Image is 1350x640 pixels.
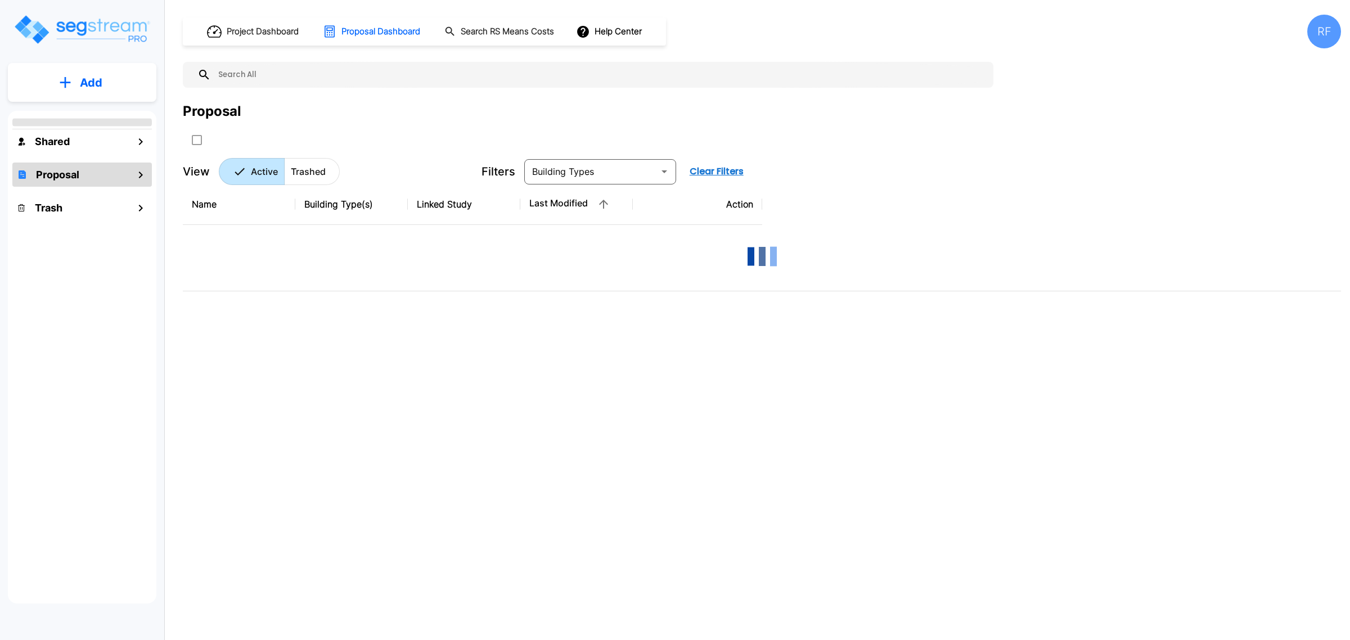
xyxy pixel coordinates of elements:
[202,19,305,44] button: Project Dashboard
[528,164,654,179] input: Building Types
[183,163,210,180] p: View
[633,184,762,225] th: Action
[8,66,156,99] button: Add
[211,62,988,88] input: Search All
[440,21,560,43] button: Search RS Means Costs
[284,158,340,185] button: Trashed
[80,74,102,91] p: Add
[251,165,278,178] p: Active
[186,129,208,151] button: SelectAll
[318,20,426,43] button: Proposal Dashboard
[656,164,672,179] button: Open
[520,184,633,225] th: Last Modified
[13,13,151,46] img: Logo
[219,158,340,185] div: Platform
[291,165,326,178] p: Trashed
[481,163,515,180] p: Filters
[35,200,62,215] h1: Trash
[295,184,408,225] th: Building Type(s)
[740,234,785,279] img: Loading
[227,25,299,38] h1: Project Dashboard
[192,197,286,211] div: Name
[219,158,285,185] button: Active
[35,134,70,149] h1: Shared
[36,167,79,182] h1: Proposal
[408,184,520,225] th: Linked Study
[183,101,241,121] div: Proposal
[1307,15,1341,48] div: RF
[574,21,646,42] button: Help Center
[685,160,748,183] button: Clear Filters
[461,25,554,38] h1: Search RS Means Costs
[341,25,420,38] h1: Proposal Dashboard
